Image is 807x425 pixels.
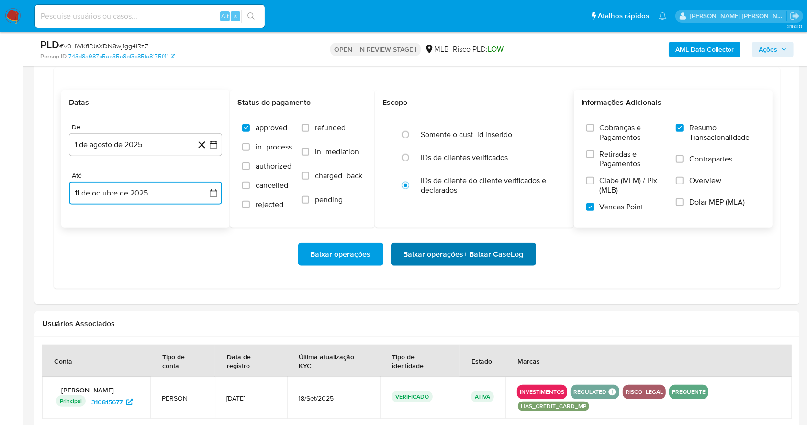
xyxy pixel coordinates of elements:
[659,12,667,20] a: Notificações
[68,52,175,61] a: 743d8a987c5ab35e8bf3c85fa8175f41
[59,41,148,51] span: # V9HWKfIPJsXDN8wj1gg4iRzZ
[453,44,504,55] span: Risco PLD:
[790,11,800,21] a: Sair
[42,319,792,329] h2: Usuários Associados
[669,42,740,57] button: AML Data Collector
[787,23,802,30] span: 3.163.0
[330,43,421,56] p: OPEN - IN REVIEW STAGE I
[221,11,229,21] span: Alt
[241,10,261,23] button: search-icon
[40,52,67,61] b: Person ID
[425,44,449,55] div: MLB
[488,44,504,55] span: LOW
[675,42,734,57] b: AML Data Collector
[35,10,265,23] input: Pesquise usuários ou casos...
[690,11,787,21] p: carla.siqueira@mercadolivre.com
[752,42,794,57] button: Ações
[40,37,59,52] b: PLD
[234,11,237,21] span: s
[598,11,649,21] span: Atalhos rápidos
[759,42,777,57] span: Ações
